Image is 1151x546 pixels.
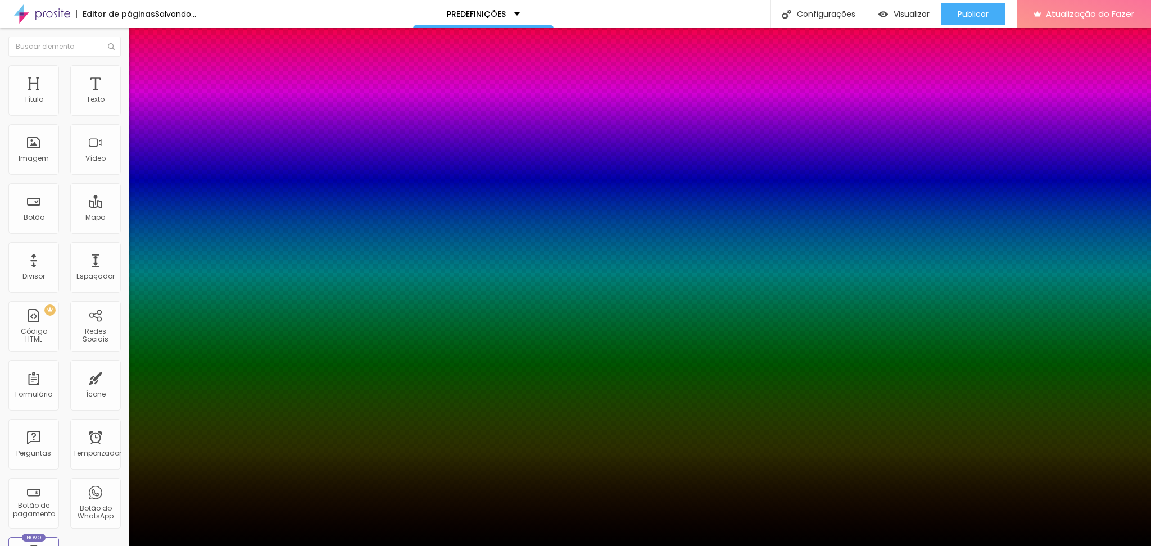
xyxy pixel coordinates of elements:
[447,8,506,20] font: PREDEFINIÇÕES
[108,43,115,50] img: Ícone
[24,212,44,222] font: Botão
[19,153,49,163] font: Imagem
[24,94,43,104] font: Título
[21,326,47,344] font: Código HTML
[85,153,106,163] font: Vídeo
[894,8,930,20] font: Visualizar
[87,94,105,104] font: Texto
[76,271,115,281] font: Espaçador
[797,8,855,20] font: Configurações
[83,326,108,344] font: Redes Sociais
[86,389,106,399] font: Ícone
[867,3,941,25] button: Visualizar
[22,271,45,281] font: Divisor
[15,389,52,399] font: Formulário
[958,8,989,20] font: Publicar
[16,448,51,458] font: Perguntas
[73,448,121,458] font: Temporizador
[85,212,106,222] font: Mapa
[155,10,196,18] div: Salvando...
[8,37,121,57] input: Buscar elemento
[13,501,55,518] font: Botão de pagamento
[941,3,1005,25] button: Publicar
[26,534,42,541] font: Novo
[782,10,791,19] img: Ícone
[78,503,114,521] font: Botão do WhatsApp
[1046,8,1134,20] font: Atualização do Fazer
[83,8,155,20] font: Editor de páginas
[878,10,888,19] img: view-1.svg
